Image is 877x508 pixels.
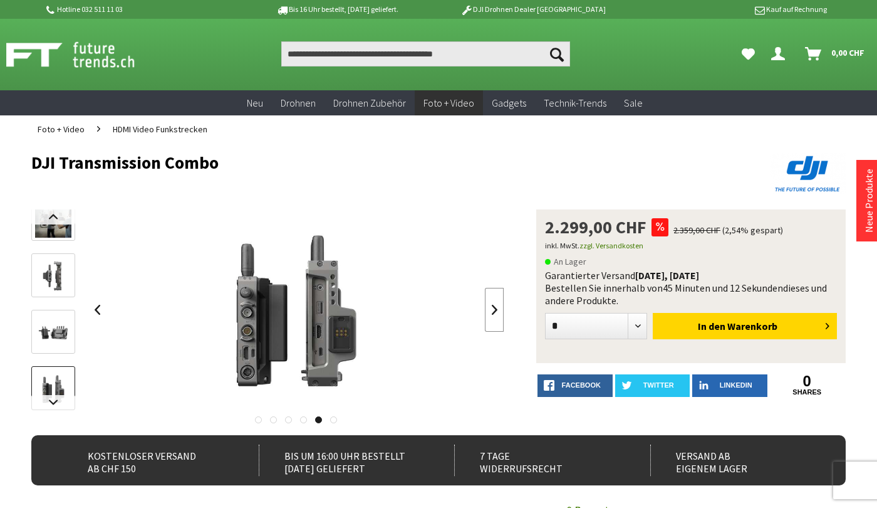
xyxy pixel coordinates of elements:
div: Kostenloser Versand ab CHF 150 [63,445,235,476]
a: zzgl. Versandkosten [579,241,643,250]
span: Foto + Video [38,124,85,135]
a: Foto + Video [31,115,91,143]
p: inkl. MwSt. [545,238,837,253]
a: Foto + Video [415,90,483,116]
a: Technik-Trends [535,90,615,116]
h1: DJI Transmission Combo [31,153,683,172]
a: HDMI Video Funkstrecken [106,115,214,143]
span: HDMI Video Funkstrecken [113,124,207,135]
a: Warenkorb [800,41,871,66]
span: In den [698,320,725,332]
p: Bis 16 Uhr bestellt, [DATE] geliefert. [239,2,435,17]
span: 45 Minuten und 12 Sekunden [663,282,783,294]
div: 7 Tage Widerrufsrecht [454,445,626,476]
a: Gadgets [483,90,535,116]
span: Sale [624,97,643,109]
img: DJI [771,153,846,194]
p: DJI Drohnen Dealer [GEOGRAPHIC_DATA] [435,2,631,17]
a: Sale [615,90,651,116]
input: Produkt, Marke, Kategorie, EAN, Artikelnummer… [281,41,570,66]
span: twitter [643,381,674,389]
span: Gadgets [492,97,526,109]
a: facebook [537,374,613,397]
div: Garantierter Versand Bestellen Sie innerhalb von dieses und andere Produkte. [545,269,837,307]
span: facebook [562,381,601,389]
a: Neue Produkte [863,169,875,233]
span: (2,54% gespart) [722,225,783,236]
div: Bis um 16:00 Uhr bestellt [DATE] geliefert [259,445,431,476]
p: Kauf auf Rechnung [631,2,826,17]
a: Neu [238,90,272,116]
img: Shop Futuretrends - zur Startseite wechseln [6,39,162,70]
button: Suchen [544,41,570,66]
a: twitter [615,374,690,397]
b: [DATE], [DATE] [635,269,699,282]
span: Drohnen Zubehör [333,97,406,109]
span: LinkedIn [720,381,752,389]
a: Drohnen Zubehör [324,90,415,116]
span: 2.299,00 CHF [545,218,646,236]
span: Technik-Trends [544,97,606,109]
span: Foto + Video [423,97,474,109]
a: shares [770,388,845,396]
a: LinkedIn [692,374,767,397]
span: Neu [247,97,263,109]
a: Dein Konto [766,41,795,66]
a: Drohnen [272,90,324,116]
span: Drohnen [281,97,316,109]
div: Versand ab eigenem Lager [650,445,823,476]
span: Warenkorb [727,320,777,332]
span: 2.359,00 CHF [673,225,720,236]
p: Hotline 032 511 11 03 [44,2,239,17]
a: Meine Favoriten [735,41,761,66]
span: 0,00 CHF [831,43,864,63]
a: 0 [770,374,845,388]
button: In den Warenkorb [653,313,837,339]
span: An Lager [545,254,586,269]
